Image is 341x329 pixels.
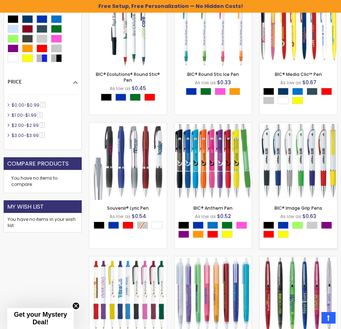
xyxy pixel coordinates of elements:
div: Black [263,222,274,229]
span: $0.63 [302,213,316,220]
div: Forest Green [307,88,317,95]
span: As low as [280,213,301,219]
span: $0.00 [12,102,24,108]
div: Yellow [278,231,289,238]
div: Blue [193,222,204,229]
div: Select A Color [94,222,166,231]
a: BIC® Anthem Pen [175,122,252,128]
img: BIC® Image Grip Pens [260,123,337,200]
div: Black [94,222,105,229]
div: Yellow [292,97,303,104]
div: Blue [108,222,119,229]
span: As low as [195,80,216,86]
div: Red [263,231,274,238]
span: $3.00 [12,132,24,138]
a: BIC® Clic Stic® Grip Pen [89,256,167,262]
div: Green [200,88,211,95]
a: BIC® Round Stic Ice Pen [187,71,239,77]
a: BIC® Media Clic™ Pen [275,71,322,77]
span: $0.67 [302,79,316,86]
span: 7 [40,102,46,107]
span: $0.99 [27,102,39,108]
span: $1.99 [25,112,37,118]
div: Select A Color [263,88,337,106]
div: Yellow [222,231,233,238]
strong: Compare Products [7,160,69,168]
span: 3 [39,122,45,128]
div: Blue Light [207,222,218,229]
div: Blue [115,94,126,101]
div: Red [207,231,218,238]
div: Silver [263,97,274,104]
img: BIC® Anthem Pen [175,123,252,200]
div: Pink [236,222,247,229]
strong: My Wish List [7,203,44,211]
a: BIC® Ecolutions® Round Stic® Pen [96,71,160,83]
div: Select A Color [186,88,244,97]
span: As low as [110,85,131,91]
div: Select A Color [263,222,337,240]
div: Orange [193,231,204,238]
span: $1.00 [12,112,23,118]
span: 5 [37,112,43,117]
span: $0.54 [132,213,146,220]
span: $0.52 [217,213,231,220]
a: Souvenir® Lyric Pen [107,205,149,211]
a: BIC® Clear Clics Pen [260,256,337,262]
div: Blue Light [292,88,303,95]
div: Purple [178,231,189,238]
a: Souvenir® Lyric Pen [89,122,167,128]
div: Black [178,222,189,229]
div: Select A Color [178,222,252,240]
div: Black [101,94,112,101]
span: Get your Mystery Deal! [14,311,67,326]
div: Get your Mystery Deal!Close teaser [7,308,74,329]
div: Blue [278,222,289,229]
a: BIC® Anthem Pen [193,205,233,211]
span: 1 [39,132,45,138]
span: $2.00 [12,122,24,128]
button: Close teaser [72,302,80,309]
span: As low as [110,213,131,219]
div: Black [263,88,274,95]
div: You have no items in your wish list. [8,217,78,228]
span: $0.33 [217,79,231,86]
a: $0.00-$0.997 [10,102,48,108]
div: Grey Light [307,222,317,229]
div: Green [222,222,233,229]
a: BIC® Image Grip Pens [260,122,337,128]
a: BIC® Tri Stic Clear Pen [175,256,252,262]
div: Price [8,73,78,85]
a: $2.00-$2.993 [10,122,47,128]
span: $2.99 [26,122,39,128]
div: Select A Color [101,94,159,103]
div: Red [123,222,133,229]
div: Blue [186,88,197,95]
div: Red [321,88,332,95]
div: White [152,222,162,229]
div: Purple [321,222,332,229]
a: $1.00-$1.995 [10,112,45,118]
div: Navy Blue [278,88,289,95]
a: BIC® Image Grip Pens [274,205,322,211]
span: $0.45 [132,85,146,92]
div: Pink [215,88,226,95]
span: As low as [195,213,216,219]
div: Orange [229,88,240,95]
div: Green Light [292,222,303,229]
div: Red [144,94,155,101]
div: You have no items to compare. [4,170,82,193]
div: Green [130,94,141,101]
span: $3.99 [26,132,39,138]
span: As low as [280,80,301,86]
img: Souvenir® Lyric Pen [89,123,167,200]
div: White [278,97,289,104]
a: $3.00-$3.991 [10,132,47,138]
